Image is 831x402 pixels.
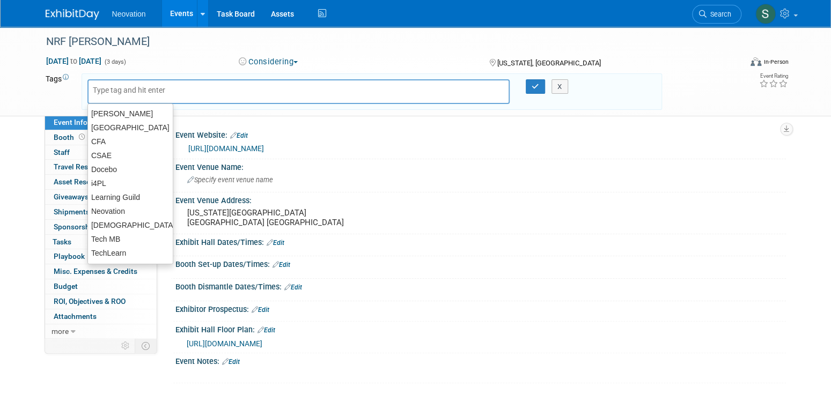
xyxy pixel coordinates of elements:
span: [DATE] [DATE] [46,56,102,66]
span: Attachments [54,312,97,321]
td: Toggle Event Tabs [135,339,157,353]
a: Attachments [45,309,157,324]
div: Exhibitor Prospectus: [175,301,786,315]
div: Tech MB [88,232,173,246]
div: Docebo [88,162,173,176]
a: [URL][DOMAIN_NAME] [188,144,264,153]
div: NRF [PERSON_NAME] [42,32,725,51]
span: Asset Reservations [54,177,117,186]
span: Budget [54,282,78,291]
input: Type tag and hit enter [93,85,179,95]
a: Edit [273,261,290,269]
a: Tasks [45,235,157,249]
span: more [52,327,69,336]
button: X [551,79,568,94]
span: Shipments [54,207,90,216]
a: Asset Reservations [45,175,157,189]
a: Edit [230,132,248,139]
a: Travel Reservations [45,160,157,174]
span: Neovation [112,10,146,18]
a: Edit [258,326,275,334]
a: Edit [267,239,284,247]
div: Event Venue Address: [175,192,786,206]
td: Personalize Event Tab Strip [116,339,135,353]
span: Sponsorships [54,222,111,231]
span: Tasks [53,237,71,246]
span: Specify event venue name [187,176,273,184]
div: Event Website: [175,127,786,141]
td: Tags [46,73,72,110]
a: more [45,324,157,339]
div: Neovation [88,204,173,218]
div: Event Venue Name: [175,159,786,173]
a: Edit [284,284,302,291]
span: Booth not reserved yet [77,133,87,141]
button: Considering [235,56,302,68]
div: Learning Guild [88,190,173,204]
img: Format-Inperson.png [751,57,761,66]
a: Giveaways [45,190,157,204]
span: Booth [54,133,87,142]
div: CSAE [88,148,173,162]
span: Staff [54,148,70,157]
a: Sponsorships2 [45,220,157,234]
span: Misc. Expenses & Credits [54,267,137,276]
pre: [US_STATE][GEOGRAPHIC_DATA] [GEOGRAPHIC_DATA] [GEOGRAPHIC_DATA] [187,208,418,227]
span: Playbook [54,252,85,260]
img: ExhibitDay [46,9,99,20]
a: Search [692,5,741,24]
div: [PERSON_NAME] [88,107,173,121]
div: Training Industry [88,260,173,274]
div: Exhibit Hall Floor Plan: [175,322,786,336]
a: Edit [222,358,240,366]
div: Event Rating [759,73,788,79]
span: to [69,57,79,65]
a: Edit [252,306,269,314]
div: Booth Dismantle Dates/Times: [175,279,786,293]
a: Event Information [45,115,157,130]
div: Exhibit Hall Dates/Times: [175,234,786,248]
div: TechLearn [88,246,173,260]
a: Booth [45,130,157,145]
a: Staff [45,145,157,160]
a: Shipments [45,205,157,219]
a: ROI, Objectives & ROO [45,294,157,309]
a: Playbook [45,249,157,264]
div: [DEMOGRAPHIC_DATA] [88,218,173,232]
div: In-Person [763,58,788,66]
span: [US_STATE], [GEOGRAPHIC_DATA] [497,59,601,67]
a: Budget [45,279,157,294]
span: (3 days) [104,58,126,65]
div: [GEOGRAPHIC_DATA] [88,121,173,135]
img: Susan Hurrell [755,4,776,24]
span: Event Information [54,118,114,126]
div: CFA [88,135,173,148]
span: Search [707,10,731,18]
div: Event Format [678,56,789,72]
div: i4PL [88,176,173,190]
span: ROI, Objectives & ROO [54,297,126,306]
div: Booth Set-up Dates/Times: [175,256,786,270]
div: Event Notes: [175,353,786,367]
a: Misc. Expenses & Credits [45,264,157,279]
span: Travel Reservations [54,162,119,171]
span: Giveaways [54,192,89,201]
a: [URL][DOMAIN_NAME] [187,339,262,348]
